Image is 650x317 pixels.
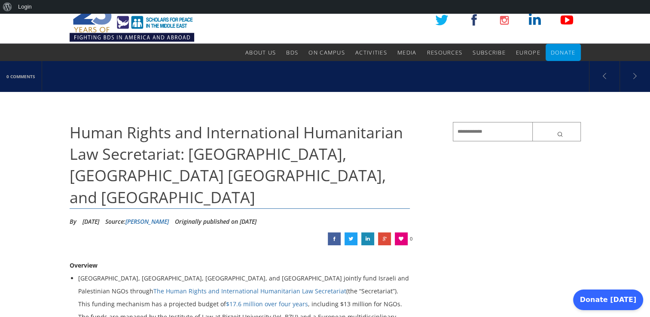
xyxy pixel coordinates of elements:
[397,49,417,56] span: Media
[105,215,169,228] div: Source:
[473,49,506,56] span: Subscribe
[245,49,276,56] span: About Us
[308,44,345,61] a: On Campus
[427,49,462,56] span: Resources
[70,122,403,208] span: Human Rights and International Humanitarian Law Secretariat: [GEOGRAPHIC_DATA], [GEOGRAPHIC_DATA]...
[397,44,417,61] a: Media
[70,215,76,228] li: By
[286,44,298,61] a: BDS
[361,232,374,245] a: Human Rights and International Humanitarian Law Secretariat: Denmark, Sweden Switzerland, and the...
[153,287,346,295] a: The Human Rights and International Humanitarian Law Secretariat
[551,49,576,56] span: Donate
[175,215,256,228] li: Originally published on [DATE]
[355,44,387,61] a: Activities
[516,44,540,61] a: Europe
[226,300,308,308] a: $17.6 million over four years
[410,232,412,245] span: 0
[82,215,99,228] li: [DATE]
[516,49,540,56] span: Europe
[378,232,391,245] a: Human Rights and International Humanitarian Law Secretariat: Denmark, Sweden Switzerland, and the...
[551,44,576,61] a: Donate
[70,261,98,269] strong: Overview
[355,49,387,56] span: Activities
[245,44,276,61] a: About Us
[473,44,506,61] a: Subscribe
[308,49,345,56] span: On Campus
[427,44,462,61] a: Resources
[328,232,341,245] a: Human Rights and International Humanitarian Law Secretariat: Denmark, Sweden Switzerland, and the...
[286,49,298,56] span: BDS
[125,217,169,226] a: [PERSON_NAME]
[345,232,357,245] a: Human Rights and International Humanitarian Law Secretariat: Denmark, Sweden Switzerland, and the...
